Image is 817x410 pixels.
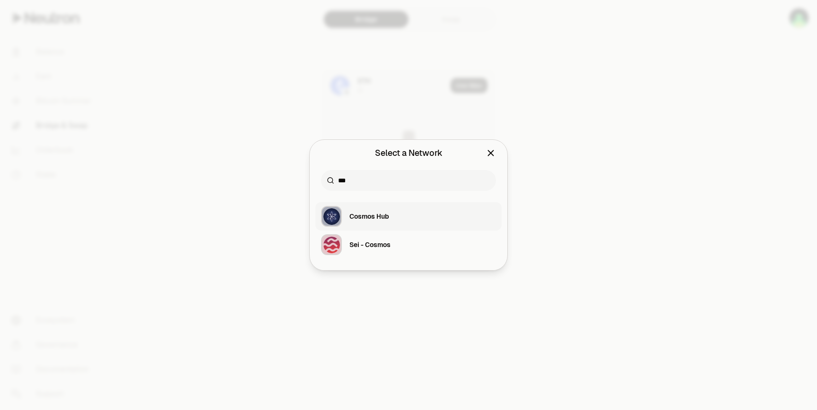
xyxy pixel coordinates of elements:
[349,240,391,249] div: Sei - Cosmos
[323,237,340,253] img: Sei - Cosmos Logo
[486,146,496,160] button: Close
[315,231,502,259] button: Sei - Cosmos LogoSei - Cosmos LogoSei - Cosmos
[315,202,502,231] button: Cosmos Hub LogoCosmos Hub LogoCosmos Hub
[323,208,340,225] img: Cosmos Hub Logo
[349,212,389,221] div: Cosmos Hub
[375,146,443,160] div: Select a Network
